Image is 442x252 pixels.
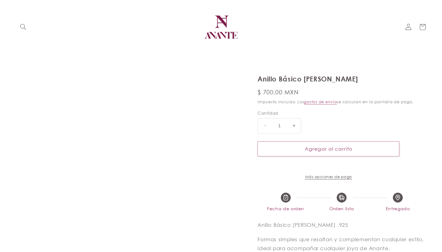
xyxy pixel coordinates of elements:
div: Impuesto incluido. Los se calculan en la pantalla de pago. [258,99,426,105]
a: gastos de envío [304,99,337,104]
label: Cantidad [258,110,399,116]
h1: Anillo Básico [PERSON_NAME] [258,75,426,84]
summary: Búsqueda [16,20,30,34]
a: Más opciones de pago [258,174,399,180]
button: Agregar al carrito [258,141,399,156]
span: Orden lista [314,205,370,212]
p: Anillo Básico [PERSON_NAME] .925 [258,220,426,230]
a: Anante Joyería | Diseño mexicano [200,6,242,48]
span: Fecha de orden [258,205,314,212]
span: Entregado [370,205,426,212]
span: $ 700.00 MXN [258,88,299,97]
img: Anante Joyería | Diseño mexicano [203,9,239,45]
